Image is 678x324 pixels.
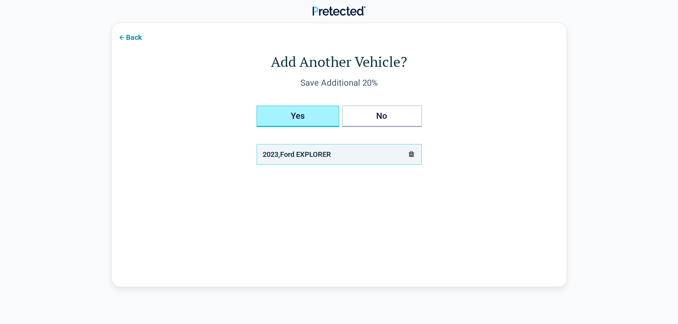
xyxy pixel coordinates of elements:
[257,106,339,127] button: Yes
[342,106,422,127] button: No
[257,106,422,127] div: Add Another Vehicles?
[263,149,331,160] div: 2023 , Ford EXPLORER
[140,52,538,71] h1: Add Another Vehicle?
[112,29,148,45] button: Back
[407,150,416,159] button: delete
[140,77,538,89] div: Save Additional 20%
